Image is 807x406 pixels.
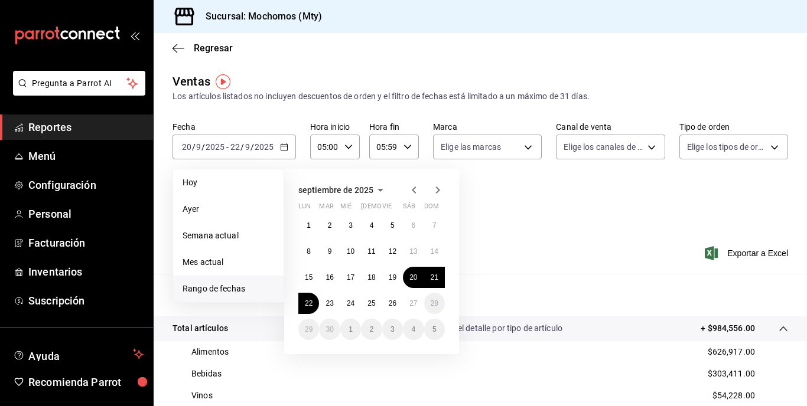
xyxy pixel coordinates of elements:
input: -- [245,142,250,152]
button: 9 de septiembre de 2025 [319,241,340,262]
abbr: martes [319,202,333,215]
button: 2 de septiembre de 2025 [319,215,340,236]
label: Canal de venta [556,123,665,131]
span: / [192,142,196,152]
span: / [201,142,205,152]
abbr: 7 de septiembre de 2025 [432,221,437,230]
button: 1 de octubre de 2025 [340,319,361,340]
button: 17 de septiembre de 2025 [340,267,361,288]
abbr: 19 de septiembre de 2025 [389,273,396,281]
button: 11 de septiembre de 2025 [361,241,382,262]
label: Marca [433,123,542,131]
input: ---- [254,142,274,152]
button: 28 de septiembre de 2025 [424,293,445,314]
abbr: 1 de octubre de 2025 [349,325,353,333]
span: Facturación [28,235,144,251]
abbr: 8 de septiembre de 2025 [307,247,311,256]
abbr: 25 de septiembre de 2025 [367,299,375,307]
span: / [240,142,244,152]
span: Pregunta a Parrot AI [32,77,127,90]
abbr: 28 de septiembre de 2025 [431,299,438,307]
abbr: 27 de septiembre de 2025 [409,299,417,307]
p: $303,411.00 [708,368,755,380]
button: septiembre de 2025 [298,183,388,197]
abbr: 5 de septiembre de 2025 [391,221,395,230]
button: 5 de septiembre de 2025 [382,215,403,236]
span: Ayuda [28,347,128,361]
input: ---- [205,142,225,152]
button: 21 de septiembre de 2025 [424,267,445,288]
abbr: 23 de septiembre de 2025 [326,299,333,307]
span: Recomienda Parrot [28,374,144,390]
span: Ayer [183,203,274,215]
button: 27 de septiembre de 2025 [403,293,424,314]
button: 1 de septiembre de 2025 [298,215,319,236]
button: open_drawer_menu [130,31,139,40]
span: Suscripción [28,293,144,309]
span: Elige las marcas [441,141,501,153]
abbr: 2 de octubre de 2025 [370,325,374,333]
span: Reportes [28,119,144,135]
abbr: 14 de septiembre de 2025 [431,247,438,256]
div: Los artículos listados no incluyen descuentos de orden y el filtro de fechas está limitado a un m... [173,90,788,103]
abbr: 10 de septiembre de 2025 [347,247,354,256]
button: 4 de septiembre de 2025 [361,215,382,236]
abbr: 3 de septiembre de 2025 [349,221,353,230]
a: Pregunta a Parrot AI [8,86,145,98]
abbr: 29 de septiembre de 2025 [305,325,313,333]
abbr: 3 de octubre de 2025 [391,325,395,333]
span: Rango de fechas [183,283,274,295]
abbr: 4 de octubre de 2025 [411,325,415,333]
div: Ventas [173,73,210,90]
button: 18 de septiembre de 2025 [361,267,382,288]
abbr: miércoles [340,202,352,215]
button: 7 de septiembre de 2025 [424,215,445,236]
p: Total artículos [173,322,228,335]
span: - [226,142,229,152]
abbr: 5 de octubre de 2025 [432,325,437,333]
abbr: 22 de septiembre de 2025 [305,299,313,307]
abbr: 24 de septiembre de 2025 [347,299,354,307]
button: Exportar a Excel [707,246,788,260]
abbr: 26 de septiembre de 2025 [389,299,396,307]
abbr: sábado [403,202,415,215]
input: -- [181,142,192,152]
span: Elige los canales de venta [564,141,643,153]
label: Tipo de orden [679,123,788,131]
span: Mes actual [183,256,274,269]
input: -- [196,142,201,152]
input: -- [230,142,240,152]
abbr: 18 de septiembre de 2025 [367,273,375,281]
button: 8 de septiembre de 2025 [298,241,319,262]
button: 24 de septiembre de 2025 [340,293,361,314]
p: Bebidas [191,368,222,380]
button: 29 de septiembre de 2025 [298,319,319,340]
abbr: lunes [298,202,311,215]
button: 20 de septiembre de 2025 [403,267,424,288]
button: 25 de septiembre de 2025 [361,293,382,314]
span: Elige los tipos de orden [687,141,766,153]
label: Hora inicio [310,123,360,131]
button: 23 de septiembre de 2025 [319,293,340,314]
button: 10 de septiembre de 2025 [340,241,361,262]
abbr: 2 de septiembre de 2025 [328,221,332,230]
label: Hora fin [369,123,419,131]
button: 6 de septiembre de 2025 [403,215,424,236]
button: 13 de septiembre de 2025 [403,241,424,262]
h3: Sucursal: Mochomos (Mty) [196,9,322,24]
abbr: domingo [424,202,439,215]
abbr: 4 de septiembre de 2025 [370,221,374,230]
span: / [250,142,254,152]
span: Semana actual [183,230,274,242]
button: Regresar [173,42,233,54]
abbr: 21 de septiembre de 2025 [431,273,438,281]
abbr: 12 de septiembre de 2025 [389,247,396,256]
abbr: jueves [361,202,431,215]
abbr: 16 de septiembre de 2025 [326,273,333,281]
span: Menú [28,148,144,164]
button: 5 de octubre de 2025 [424,319,445,340]
span: septiembre de 2025 [298,185,373,195]
abbr: 17 de septiembre de 2025 [347,273,354,281]
abbr: 11 de septiembre de 2025 [367,247,375,256]
abbr: 30 de septiembre de 2025 [326,325,333,333]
